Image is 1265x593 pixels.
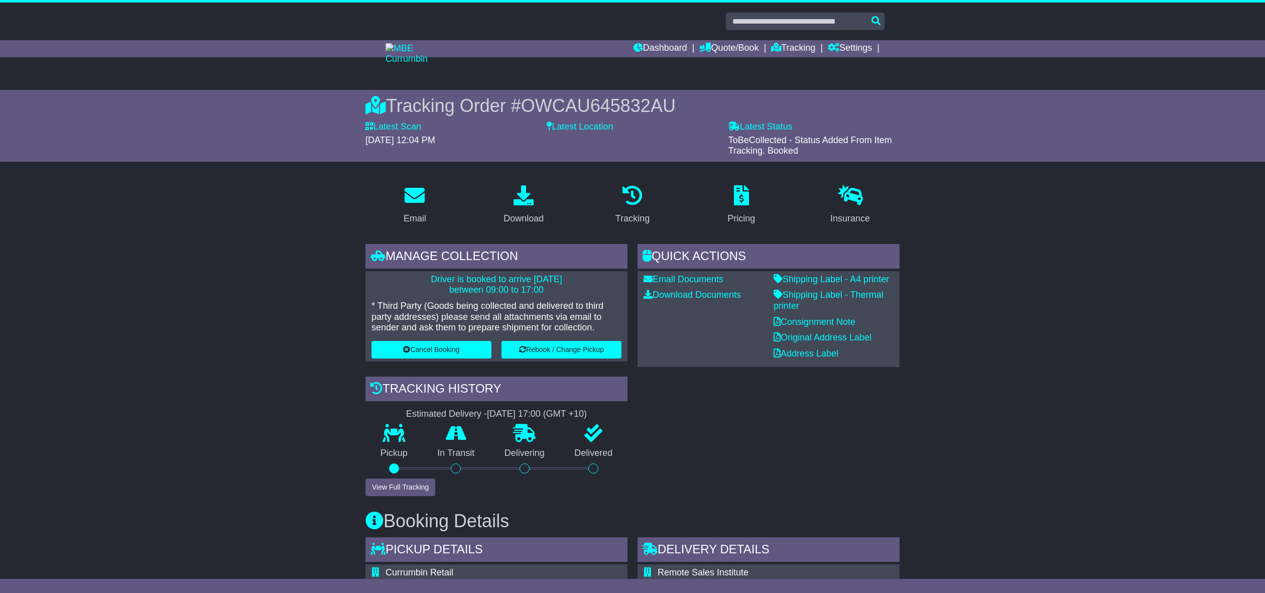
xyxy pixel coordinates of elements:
p: Pickup [365,448,423,459]
div: Pricing [727,212,755,225]
div: Manage collection [365,244,627,271]
a: Quote/Book [699,40,758,57]
div: Tracking [615,212,650,225]
div: Tracking history [365,377,627,404]
a: Address Label [774,348,838,359]
div: Pickup Details [365,537,627,564]
a: Email Documents [644,274,723,284]
p: In Transit [423,448,490,459]
span: Remote Sales Institute [658,567,748,577]
div: Quick Actions [638,244,900,271]
div: Download [503,212,544,225]
p: Driver is booked to arrive [DATE] between 09:00 to 17:00 [371,274,621,296]
button: Rebook / Change Pickup [501,341,621,359]
label: Latest Status [728,122,793,133]
div: Insurance [830,212,870,225]
a: Settings [828,40,872,57]
a: Tracking [771,40,815,57]
p: * Third Party (Goods being collected and delivered to third party addresses) please send all atta... [371,301,621,333]
a: Original Address Label [774,332,871,342]
span: Currumbin Retail [386,567,453,577]
a: Shipping Label - Thermal printer [774,290,883,311]
div: Tracking Order # [365,95,900,116]
div: Estimated Delivery - [365,409,627,420]
div: [DATE] 17:00 (GMT +10) [487,409,587,420]
a: Consignment Note [774,317,855,327]
a: Shipping Label - A4 printer [774,274,889,284]
p: Delivering [489,448,560,459]
a: Download Documents [644,290,741,300]
a: Email [397,182,433,229]
div: Delivery Details [638,537,900,564]
span: OWCAU645832AU [521,95,676,116]
a: Insurance [824,182,876,229]
span: ToBeCollected - Status Added From Item Tracking. Booked [728,135,892,156]
p: Delivered [560,448,628,459]
button: Cancel Booking [371,341,491,359]
label: Latest Location [547,122,613,133]
div: Email [404,212,426,225]
a: Tracking [609,182,656,229]
h3: Booking Details [365,511,900,531]
a: Pricing [721,182,762,229]
a: Dashboard [634,40,687,57]
button: View Full Tracking [365,479,435,496]
span: [DATE] 12:04 PM [365,135,435,145]
label: Latest Scan [365,122,421,133]
a: Download [497,182,550,229]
